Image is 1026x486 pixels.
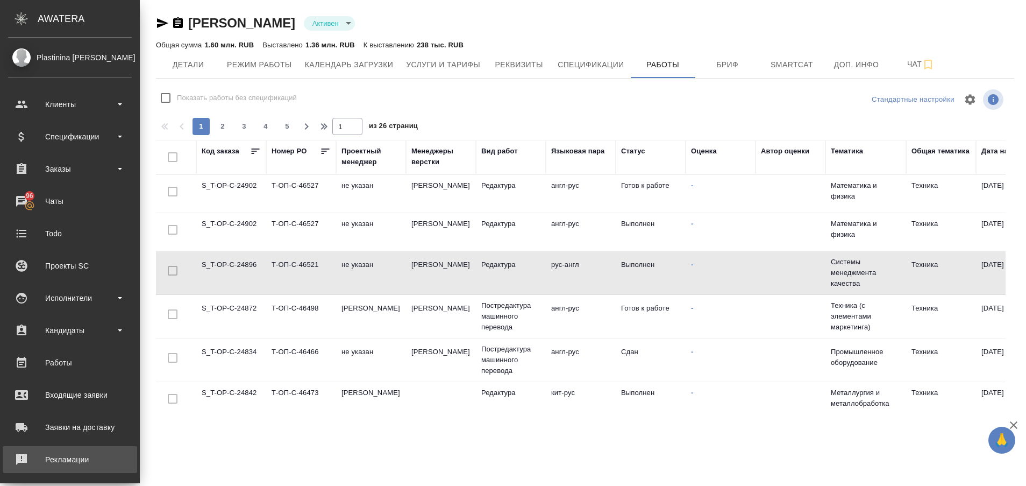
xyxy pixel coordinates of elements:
td: [PERSON_NAME] [336,382,406,420]
span: 2 [214,121,231,132]
a: - [691,389,693,397]
p: Общая сумма [156,41,204,49]
p: Редактура [481,180,540,191]
span: Детали [162,58,214,72]
p: Редактура [481,219,540,229]
div: Заявки на доставку [8,419,132,435]
td: S_T-OP-C-24902 [196,175,266,213]
a: Работы [3,349,137,376]
span: Бриф [702,58,753,72]
td: [PERSON_NAME] [406,213,476,251]
td: англ-рус [546,298,616,335]
span: 3 [236,121,253,132]
div: Вид работ [481,146,518,157]
div: Номер PO [272,146,307,157]
td: Сдан [616,341,686,379]
div: Рекламации [8,452,132,468]
a: Todo [3,220,137,247]
div: Общая тематика [911,146,970,157]
span: 4 [257,121,274,132]
p: Редактура [481,388,540,398]
span: Календарь загрузки [305,58,394,72]
p: 1.60 млн. RUB [204,41,254,49]
td: Т-ОП-С-46527 [266,175,336,213]
div: Оценка [691,146,717,157]
td: не указан [336,341,406,379]
div: Работы [8,355,132,371]
a: Заявки на доставку [3,414,137,441]
td: Выполнен [616,213,686,251]
td: Техника [906,213,976,251]
div: Статус [621,146,645,157]
span: 96 [19,191,40,201]
button: 2 [214,118,231,135]
td: Т-ОП-С-46521 [266,254,336,292]
p: Постредактура машинного перевода [481,300,540,333]
span: Режим работы [227,58,292,72]
div: Тематика [831,146,863,157]
a: Входящие заявки [3,382,137,408]
span: Услуги и тарифы [406,58,480,72]
button: Скопировать ссылку [172,17,184,30]
span: Реквизиты [493,58,545,72]
button: 3 [236,118,253,135]
div: Проектный менеджер [341,146,401,167]
div: Активен [304,16,355,31]
button: 5 [279,118,296,135]
div: split button [869,91,957,108]
span: Чат [895,58,947,71]
td: S_T-OP-C-24896 [196,254,266,292]
td: Техника [906,341,976,379]
td: Т-ОП-С-46498 [266,298,336,335]
span: из 26 страниц [369,119,418,135]
td: S_T-OP-C-24834 [196,341,266,379]
p: Металлургия и металлобработка [831,388,901,409]
td: Выполнен [616,382,686,420]
div: Автор оценки [761,146,809,157]
a: - [691,348,693,356]
td: Техника [906,298,976,335]
div: Чаты [8,193,132,209]
p: Выставлено [262,41,305,49]
p: 238 тыс. RUB [417,41,464,49]
div: Заказы [8,161,132,177]
div: Todo [8,226,132,242]
a: - [691,304,693,312]
td: не указан [336,175,406,213]
a: 96Чаты [3,188,137,215]
td: [PERSON_NAME] [406,254,476,292]
p: Математика и физика [831,180,901,202]
div: Проекты SC [8,258,132,274]
td: Техника [906,382,976,420]
span: Доп. инфо [831,58,882,72]
td: рус-англ [546,254,616,292]
svg: Подписаться [922,58,935,71]
div: Код заказа [202,146,239,157]
p: Редактура [481,259,540,270]
td: Готов к работе [616,175,686,213]
p: 1.36 млн. RUB [305,41,355,49]
span: Спецификации [558,58,624,72]
div: Языковая пара [551,146,605,157]
td: кит-рус [546,382,616,420]
span: Smartcat [766,58,818,72]
a: - [691,220,693,228]
button: 4 [257,118,274,135]
td: не указан [336,213,406,251]
td: англ-рус [546,341,616,379]
div: Спецификации [8,129,132,145]
td: [PERSON_NAME] [336,298,406,335]
td: S_T-OP-C-24872 [196,298,266,335]
div: Кандидаты [8,322,132,339]
span: 5 [279,121,296,132]
td: [PERSON_NAME] [406,298,476,335]
p: Постредактура машинного перевода [481,344,540,376]
td: Т-ОП-С-46527 [266,213,336,251]
button: 🙏 [988,427,1015,454]
div: Plastinina [PERSON_NAME] [8,52,132,64]
p: Техника (с элементами маркетинга) [831,300,901,333]
a: [PERSON_NAME] [188,16,295,30]
p: Промышленное оборудование [831,347,901,368]
span: Настроить таблицу [957,87,983,112]
a: Проекты SC [3,252,137,279]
